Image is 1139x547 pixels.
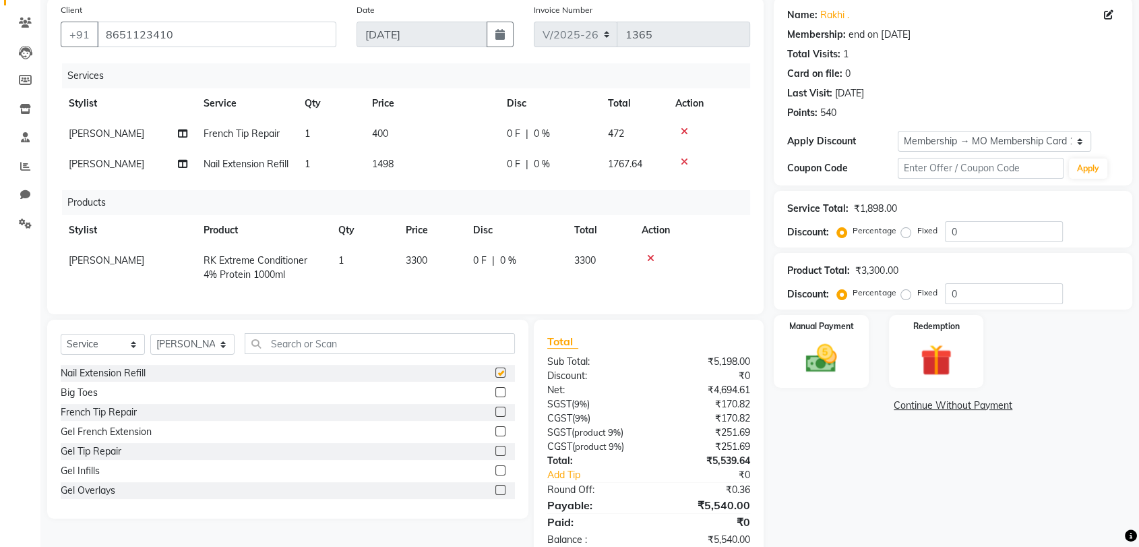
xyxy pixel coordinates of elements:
[574,399,587,409] span: 9%
[787,47,840,61] div: Total Visits:
[534,127,550,141] span: 0 %
[537,497,649,513] div: Payable:
[534,4,592,16] label: Invoice Number
[547,426,572,438] span: SGST
[537,397,649,411] div: ( )
[917,287,937,299] label: Fixed
[305,158,310,170] span: 1
[398,215,465,246] th: Price
[649,440,761,454] div: ₹251.69
[61,4,82,16] label: Client
[499,88,600,119] th: Disc
[473,254,487,268] span: 0 F
[796,341,846,376] img: _cash.svg
[338,254,344,266] span: 1
[61,386,98,400] div: Big Toes
[820,106,836,120] div: 540
[855,264,898,278] div: ₹3,300.00
[204,254,307,281] span: RK Extreme Conditioner 4% Protein 1000ml
[204,127,280,140] span: French Tip Repair
[297,88,364,119] th: Qty
[547,412,572,424] span: CGST
[787,8,818,22] div: Name:
[608,127,624,140] span: 472
[649,355,761,369] div: ₹5,198.00
[537,468,667,482] a: Add Tip
[911,341,961,380] img: _gift.svg
[820,8,849,22] a: Rakhi .
[534,157,550,171] span: 0 %
[853,225,896,237] label: Percentage
[649,397,761,411] div: ₹170.82
[649,369,761,383] div: ₹0
[492,254,495,268] span: |
[61,366,146,380] div: Nail Extension Refill
[61,215,195,246] th: Stylist
[245,333,515,354] input: Search or Scan
[789,320,854,333] label: Manual Payment
[649,483,761,497] div: ₹0.36
[69,158,144,170] span: [PERSON_NAME]
[537,355,649,369] div: Sub Total:
[608,427,621,438] span: 9%
[537,454,649,468] div: Total:
[787,67,842,81] div: Card on file:
[500,254,516,268] span: 0 %
[845,67,851,81] div: 0
[574,254,596,266] span: 3300
[787,264,850,278] div: Product Total:
[787,28,846,42] div: Membership:
[537,483,649,497] div: Round Off:
[835,86,864,100] div: [DATE]
[537,411,649,426] div: ( )
[61,425,152,439] div: Gel French Extension
[667,468,760,482] div: ₹0
[61,22,98,47] button: +91
[330,215,398,246] th: Qty
[787,202,849,216] div: Service Total:
[357,4,375,16] label: Date
[575,441,607,452] span: product
[787,86,832,100] div: Last Visit:
[406,254,427,266] span: 3300
[507,127,520,141] span: 0 F
[608,158,642,170] span: 1767.64
[61,484,115,498] div: Gel Overlays
[898,158,1064,179] input: Enter Offer / Coupon Code
[537,369,649,383] div: Discount:
[195,215,330,246] th: Product
[776,399,1130,413] a: Continue Without Payment
[62,63,760,88] div: Services
[649,514,761,530] div: ₹0
[372,158,394,170] span: 1498
[913,320,959,333] label: Redemption
[574,427,606,438] span: product
[204,158,288,170] span: Nail Extension Refill
[854,202,896,216] div: ₹1,898.00
[97,22,336,47] input: Search by Name/Mobile/Email/Code
[787,161,898,175] div: Coupon Code
[649,426,761,440] div: ₹251.69
[305,127,310,140] span: 1
[195,88,297,119] th: Service
[537,426,649,440] div: ( )
[787,287,829,301] div: Discount:
[917,225,937,237] label: Fixed
[69,127,144,140] span: [PERSON_NAME]
[507,157,520,171] span: 0 F
[547,335,578,349] span: Total
[649,497,761,513] div: ₹5,540.00
[649,454,761,468] div: ₹5,539.64
[787,225,829,239] div: Discount:
[547,398,572,410] span: SGST
[649,383,761,397] div: ₹4,694.61
[849,28,910,42] div: end on [DATE]
[465,215,566,246] th: Disc
[843,47,849,61] div: 1
[634,215,750,246] th: Action
[649,533,761,547] div: ₹5,540.00
[69,254,144,266] span: [PERSON_NAME]
[566,215,634,246] th: Total
[787,134,898,148] div: Apply Discount
[364,88,499,119] th: Price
